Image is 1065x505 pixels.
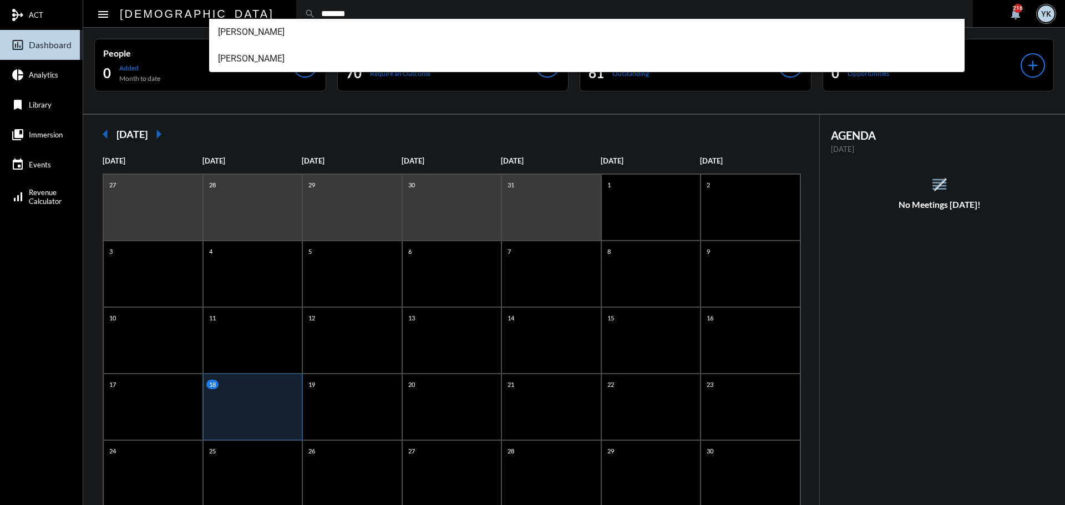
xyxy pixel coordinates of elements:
[505,247,514,256] p: 7
[106,446,119,456] p: 24
[306,247,315,256] p: 5
[11,158,24,171] mat-icon: event
[501,156,601,165] p: [DATE]
[11,8,24,22] mat-icon: mediation
[505,380,517,389] p: 21
[605,247,613,256] p: 8
[704,446,716,456] p: 30
[29,40,72,50] span: Dashboard
[106,247,115,256] p: 3
[1013,4,1022,13] div: 216
[29,160,51,169] span: Events
[302,156,402,165] p: [DATE]
[346,64,362,82] h2: 70
[206,446,219,456] p: 25
[11,190,24,203] mat-icon: signal_cellular_alt
[306,313,318,323] p: 12
[116,128,148,140] h2: [DATE]
[505,446,517,456] p: 28
[605,313,617,323] p: 15
[92,3,114,25] button: Toggle sidenav
[218,45,956,72] span: [PERSON_NAME]
[605,446,617,456] p: 29
[1009,7,1022,21] mat-icon: notifications
[305,8,316,19] mat-icon: search
[119,64,160,72] p: Added
[612,69,649,78] p: Outstanding
[206,247,215,256] p: 4
[405,380,418,389] p: 20
[405,180,418,190] p: 30
[405,446,418,456] p: 27
[106,313,119,323] p: 10
[29,11,43,19] span: ACT
[930,175,949,193] mat-icon: reorder
[402,156,501,165] p: [DATE]
[120,5,274,23] h2: [DEMOGRAPHIC_DATA]
[831,145,1049,154] p: [DATE]
[605,380,617,389] p: 22
[11,128,24,141] mat-icon: collections_bookmark
[148,123,170,145] mat-icon: arrow_right
[370,69,430,78] p: Require an Outcome
[106,380,119,389] p: 17
[119,74,160,83] p: Month to date
[106,180,119,190] p: 27
[601,156,701,165] p: [DATE]
[704,180,713,190] p: 2
[831,64,839,82] h2: 0
[306,180,318,190] p: 29
[704,380,716,389] p: 23
[103,156,202,165] p: [DATE]
[704,313,716,323] p: 16
[700,156,800,165] p: [DATE]
[820,200,1060,210] h5: No Meetings [DATE]!
[405,247,414,256] p: 6
[831,129,1049,142] h2: AGENDA
[103,48,293,58] p: People
[505,180,517,190] p: 31
[97,8,110,21] mat-icon: Side nav toggle icon
[1038,6,1054,22] div: YK
[11,98,24,111] mat-icon: bookmark
[94,123,116,145] mat-icon: arrow_left
[848,69,889,78] p: Opportunities
[589,64,604,82] h2: 61
[29,100,52,109] span: Library
[206,180,219,190] p: 28
[206,313,219,323] p: 11
[29,188,62,206] span: Revenue Calculator
[103,64,111,82] h2: 0
[11,68,24,81] mat-icon: pie_chart
[11,38,24,52] mat-icon: insert_chart_outlined
[306,380,318,389] p: 19
[704,247,713,256] p: 9
[29,70,58,79] span: Analytics
[202,156,302,165] p: [DATE]
[206,380,219,389] p: 18
[1025,58,1041,73] mat-icon: add
[218,19,956,45] span: [PERSON_NAME]
[306,446,318,456] p: 26
[605,180,613,190] p: 1
[29,130,63,139] span: Immersion
[505,313,517,323] p: 14
[405,313,418,323] p: 13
